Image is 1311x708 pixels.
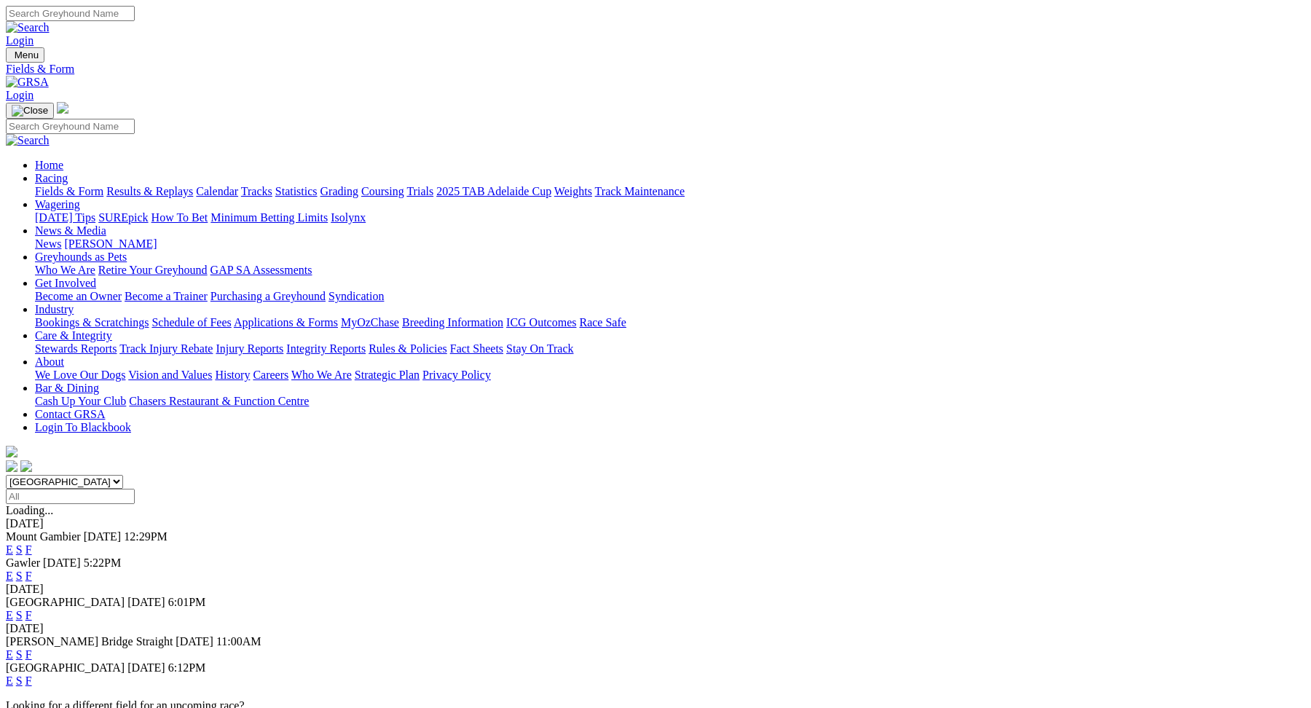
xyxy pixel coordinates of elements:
a: Grading [320,185,358,197]
a: We Love Our Dogs [35,369,125,381]
a: Greyhounds as Pets [35,251,127,263]
a: Track Injury Rebate [119,342,213,355]
span: Mount Gambier [6,530,81,543]
img: Close [12,105,48,117]
a: Race Safe [579,316,626,329]
a: Tracks [241,185,272,197]
a: Chasers Restaurant & Function Centre [129,395,309,407]
span: Loading... [6,504,53,516]
div: News & Media [35,237,1305,251]
a: F [25,609,32,621]
a: How To Bet [151,211,208,224]
span: [GEOGRAPHIC_DATA] [6,596,125,608]
img: logo-grsa-white.png [57,102,68,114]
a: Bookings & Scratchings [35,316,149,329]
a: Stewards Reports [35,342,117,355]
a: S [16,674,23,687]
a: 2025 TAB Adelaide Cup [436,185,551,197]
a: Results & Replays [106,185,193,197]
div: Bar & Dining [35,395,1305,408]
span: 12:29PM [124,530,168,543]
a: Bar & Dining [35,382,99,394]
div: [DATE] [6,622,1305,635]
a: Track Maintenance [595,185,685,197]
a: Login To Blackbook [35,421,131,433]
input: Search [6,6,135,21]
a: E [6,609,13,621]
a: [PERSON_NAME] [64,237,157,250]
a: Weights [554,185,592,197]
a: [DATE] Tips [35,211,95,224]
img: Search [6,134,50,147]
a: Breeding Information [402,316,503,329]
a: S [16,648,23,661]
button: Toggle navigation [6,103,54,119]
span: [DATE] [43,556,81,569]
img: facebook.svg [6,460,17,472]
a: Industry [35,303,74,315]
a: MyOzChase [341,316,399,329]
a: F [25,543,32,556]
a: Fields & Form [35,185,103,197]
span: 5:22PM [84,556,122,569]
a: S [16,609,23,621]
a: Schedule of Fees [151,316,231,329]
img: GRSA [6,76,49,89]
span: Gawler [6,556,40,569]
a: Calendar [196,185,238,197]
a: Rules & Policies [369,342,447,355]
a: Become an Owner [35,290,122,302]
img: Search [6,21,50,34]
a: Become a Trainer [125,290,208,302]
a: Privacy Policy [422,369,491,381]
span: 6:12PM [168,661,206,674]
div: Industry [35,316,1305,329]
input: Search [6,119,135,134]
div: About [35,369,1305,382]
a: F [25,648,32,661]
div: [DATE] [6,583,1305,596]
div: Get Involved [35,290,1305,303]
a: Get Involved [35,277,96,289]
a: Who We Are [291,369,352,381]
div: Racing [35,185,1305,198]
a: Isolynx [331,211,366,224]
a: Care & Integrity [35,329,112,342]
a: SUREpick [98,211,148,224]
div: Greyhounds as Pets [35,264,1305,277]
div: Wagering [35,211,1305,224]
a: Wagering [35,198,80,211]
button: Toggle navigation [6,47,44,63]
span: [DATE] [127,596,165,608]
a: E [6,674,13,687]
a: Contact GRSA [35,408,105,420]
a: F [25,570,32,582]
a: S [16,570,23,582]
a: E [6,648,13,661]
img: twitter.svg [20,460,32,472]
a: F [25,674,32,687]
a: ICG Outcomes [506,316,576,329]
a: Racing [35,172,68,184]
a: Home [35,159,63,171]
a: Coursing [361,185,404,197]
span: [DATE] [176,635,213,648]
input: Select date [6,489,135,504]
a: Login [6,89,34,101]
a: Purchasing a Greyhound [210,290,326,302]
a: Syndication [328,290,384,302]
a: Strategic Plan [355,369,420,381]
a: Who We Are [35,264,95,276]
a: Statistics [275,185,318,197]
div: Care & Integrity [35,342,1305,355]
a: Retire Your Greyhound [98,264,208,276]
a: Fact Sheets [450,342,503,355]
span: 6:01PM [168,596,206,608]
a: Trials [406,185,433,197]
span: Menu [15,50,39,60]
span: [PERSON_NAME] Bridge Straight [6,635,173,648]
a: Applications & Forms [234,316,338,329]
span: [GEOGRAPHIC_DATA] [6,661,125,674]
a: Fields & Form [6,63,1305,76]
